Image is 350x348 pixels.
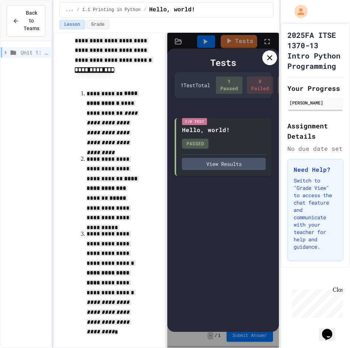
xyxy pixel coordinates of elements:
[182,118,207,125] div: I/O Test
[149,6,195,14] span: Hello, world!
[24,9,39,32] span: Back to Teams
[82,7,140,13] span: 1.1 Printing in Python
[182,158,265,170] button: View Results
[7,5,45,36] button: Back to Teams
[287,3,309,20] div: My Account
[87,20,109,29] button: Grade
[319,319,343,341] iframe: chat widget
[294,165,337,174] h3: Need Help?
[287,121,343,141] h2: Assignment Details
[21,49,48,56] span: Unit 1: Basic Python and Console Interaction
[287,30,343,71] h1: 2025FA ITSE 1370-13 Intro Python Programming
[3,3,51,47] div: Chat with us now!Close
[290,99,341,106] div: [PERSON_NAME]
[294,177,337,251] p: Switch to "Grade View" to access the chat feature and communicate with your teacher for help and ...
[77,7,79,13] span: /
[216,77,242,94] div: 1 Passed
[278,77,307,94] div: 0 Timeout
[59,20,85,29] button: Lesson
[181,81,210,89] div: 1 Test Total
[289,287,343,318] iframe: chat widget
[182,139,209,149] div: PASSED
[247,77,273,94] div: 0 Failed
[66,7,74,13] span: ...
[182,125,230,134] div: Hello, world!
[175,56,271,69] div: Tests
[287,144,343,153] div: No due date set
[144,7,146,13] span: /
[287,83,343,93] h2: Your Progress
